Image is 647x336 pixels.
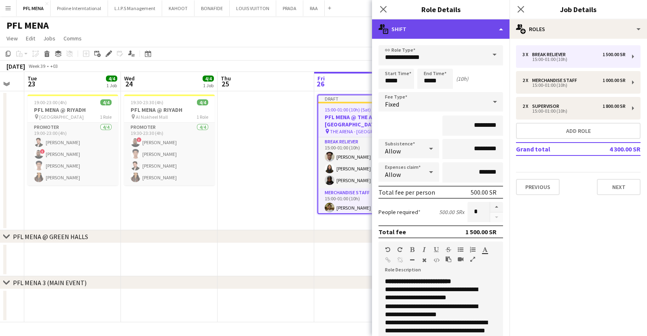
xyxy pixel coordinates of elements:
button: Insert video [458,256,463,262]
span: 24 [123,79,135,88]
button: Undo [385,246,391,253]
button: Underline [433,246,439,253]
button: Clear Formatting [421,257,427,263]
button: LOUIS VUITTON [230,0,276,16]
div: 1 Job [203,82,214,88]
span: Allow [385,147,401,155]
button: Ordered List [470,246,476,253]
div: Supervisor [532,103,562,109]
a: Jobs [40,33,59,44]
button: Italic [421,246,427,253]
app-card-role: Break reliever3/315:00-01:00 (10h)[PERSON_NAME][PERSON_NAME][PERSON_NAME] [318,137,407,188]
div: (10h) [456,75,468,82]
div: Total fee per person [378,188,435,196]
button: PRADA [276,0,303,16]
h1: PFL MENA [6,19,49,31]
div: 15:00-01:00 (10h) [522,83,626,87]
div: PFL MENA @ GREEN HALLS [13,233,88,241]
app-card-role: Merchandise Staff2/215:00-01:00 (10h)[PERSON_NAME] [318,188,407,227]
span: Fixed [385,100,399,108]
span: 19:30-23:30 (4h) [131,99,163,105]
span: 1 Role [100,114,112,120]
div: 2 x [522,103,532,109]
span: Al Nakheel Mall [136,114,168,120]
h3: Job Details [510,4,647,15]
div: 500.00 SR [471,188,497,196]
div: 2 x [522,78,532,83]
div: 1 500.00 SR [603,52,626,57]
label: People required [378,208,421,216]
button: Add role [516,123,641,139]
h3: PFL MENA @ THE ARENA - [GEOGRAPHIC_DATA] [318,113,407,128]
button: L.I.P.S Management [108,0,162,16]
app-job-card: Draft15:00-01:00 (10h) (Sat)7/7PFL MENA @ THE ARENA - [GEOGRAPHIC_DATA] THE ARENA - [GEOGRAPHIC_D... [317,94,408,214]
button: Horizontal Line [409,257,415,263]
app-card-role: Promoter4/419:30-23:30 (4h)![PERSON_NAME][PERSON_NAME][PERSON_NAME][PERSON_NAME] [124,123,215,185]
a: Comms [60,33,85,44]
div: 3 x [522,52,532,57]
div: Break reliever [532,52,569,57]
div: 1 500.00 SR [465,228,497,236]
div: Draft [318,95,407,102]
app-job-card: 19:30-23:30 (4h)4/4PFL MENA @ RIYADH Al Nakheel Mall1 RolePromoter4/419:30-23:30 (4h)![PERSON_NAM... [124,94,215,185]
div: Merchandise Staff [532,78,580,83]
div: 15:00-01:00 (10h) [522,57,626,61]
span: 4/4 [203,76,214,82]
button: Strikethrough [446,246,451,253]
button: Proline Interntational [51,0,108,16]
div: 15:00-01:00 (10h) [522,109,626,113]
td: Grand total [516,143,590,155]
div: 1 000.00 SR [603,78,626,83]
span: 1 Role [197,114,208,120]
button: Text Color [482,246,488,253]
span: Fri [317,75,325,82]
span: 4/4 [106,76,117,82]
span: [GEOGRAPHIC_DATA] [39,114,84,120]
div: [DATE] [6,62,25,70]
a: View [3,33,21,44]
button: Redo [397,246,403,253]
span: Tue [27,75,37,82]
span: Edit [26,35,35,42]
div: Roles [510,19,647,39]
span: 23 [26,79,37,88]
span: View [6,35,18,42]
div: PFL MENA 3 (MAIN EVENT) [13,279,87,287]
span: Jobs [43,35,55,42]
span: 25 [220,79,231,88]
h3: Role Details [372,4,510,15]
td: 4 300.00 SR [590,143,641,155]
button: KAHOOT [162,0,195,16]
a: Edit [23,33,38,44]
div: Total fee [378,228,406,236]
button: HTML Code [433,257,439,263]
div: +03 [50,63,58,69]
span: ! [40,149,45,154]
button: Previous [516,179,560,195]
h3: PFL MENA @ RIYADH [124,106,215,113]
button: PFL MENA [17,0,51,16]
span: THE ARENA - [GEOGRAPHIC_DATA] [330,128,387,134]
span: 4/4 [197,99,208,105]
button: Next [597,179,641,195]
div: 1 Job [106,82,117,88]
span: Allow [385,170,401,178]
span: Comms [63,35,82,42]
span: 15:00-01:00 (10h) (Sat) [325,107,371,113]
div: Shift [372,19,510,39]
button: BONAFIDE [195,0,230,16]
span: 26 [316,79,325,88]
span: 4/4 [100,99,112,105]
span: Thu [221,75,231,82]
button: Fullscreen [470,256,476,262]
span: Week 39 [27,63,47,69]
span: ! [137,137,142,142]
button: Bold [409,246,415,253]
span: Wed [124,75,135,82]
button: Paste as plain text [446,256,451,262]
app-job-card: 19:00-23:00 (4h)4/4PFL MENA @ RIYADH [GEOGRAPHIC_DATA]1 RolePromoter4/419:00-23:00 (4h)[PERSON_NA... [27,94,118,185]
div: 500.00 SR x [439,208,464,216]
